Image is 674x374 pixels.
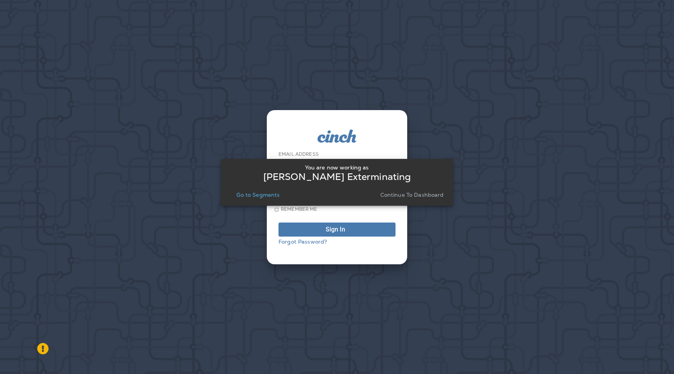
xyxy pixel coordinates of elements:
[263,174,411,180] p: [PERSON_NAME] Exterminating
[236,192,280,198] p: Go to Segments
[305,164,369,171] p: You are now working as
[233,189,283,200] button: Go to Segments
[377,189,447,200] button: Continue to Dashboard
[380,192,444,198] p: Continue to Dashboard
